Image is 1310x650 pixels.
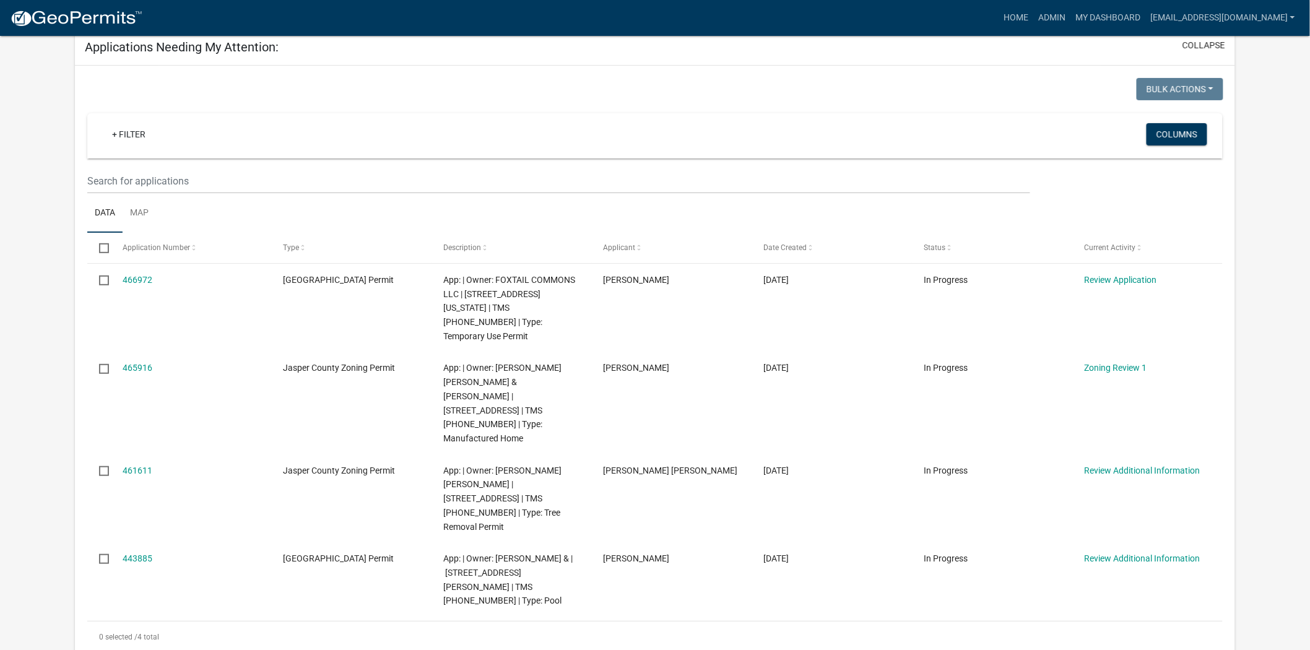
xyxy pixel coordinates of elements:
a: Data [87,194,123,233]
a: 465916 [123,363,152,373]
span: Status [924,243,945,252]
datatable-header-cell: Status [912,233,1072,262]
span: App: | Owner: NAJERA JOEL ORTEGA & SARAHI | 721 Oak park rd | TMS 046-00-06-178 | Type: Manufactu... [443,363,562,443]
a: + Filter [102,123,155,145]
span: 08/09/2025 [764,466,789,475]
span: Preston Parfitt [604,275,670,285]
span: 07/01/2025 [764,553,789,563]
span: Jasper County Zoning Permit [283,466,395,475]
span: Current Activity [1084,243,1135,252]
a: Map [123,194,156,233]
span: App: | Owner: FOXTAIL COMMONS LLC | 6 Leatherback Lane Ridgeland South Carolina | TMS 081-00-03-0... [443,275,575,341]
a: Review Additional Information [1084,466,1200,475]
span: Jasper County Zoning Permit [283,363,395,373]
span: Type [283,243,299,252]
a: 443885 [123,553,152,563]
datatable-header-cell: Application Number [111,233,271,262]
span: In Progress [924,275,968,285]
a: Review Additional Information [1084,553,1200,563]
datatable-header-cell: Description [432,233,592,262]
span: Date Created [764,243,807,252]
button: Bulk Actions [1137,78,1223,100]
span: Applicant [604,243,636,252]
span: 08/20/2025 [764,275,789,285]
span: In Progress [924,466,968,475]
span: Application Number [123,243,190,252]
datatable-header-cell: Applicant [592,233,752,262]
a: My Dashboard [1070,6,1145,30]
datatable-header-cell: Date Created [752,233,912,262]
h5: Applications Needing My Attention: [85,40,279,54]
span: 08/19/2025 [764,363,789,373]
a: [EMAIL_ADDRESS][DOMAIN_NAME] [1145,6,1300,30]
datatable-header-cell: Select [87,233,111,262]
a: Review Application [1084,275,1156,285]
span: App: | Owner: RIVAS JUAN JOSE PENA | 2105 calf pen bay rd | TMS 020-00-03-086 | Type: Tree Remova... [443,466,562,532]
span: In Progress [924,363,968,373]
input: Search for applications [87,168,1031,194]
span: Chuck Livecchi [604,553,670,563]
span: JUAN JOSE PENA RIVAS [604,466,738,475]
a: Home [999,6,1033,30]
datatable-header-cell: Current Activity [1072,233,1233,262]
a: Admin [1033,6,1070,30]
span: App: | Owner: COOLER ROBERT & | 2711 Knowles Island Road | TMS 094-08-00-001 | Type: Pool [443,553,573,605]
button: Columns [1147,123,1207,145]
a: 461611 [123,466,152,475]
span: Description [443,243,481,252]
span: Jasper County Building Permit [283,275,394,285]
span: Jasper County Building Permit [283,553,394,563]
a: 466972 [123,275,152,285]
datatable-header-cell: Type [271,233,432,262]
a: Zoning Review 1 [1084,363,1147,373]
span: sarahi [604,363,670,373]
span: 0 selected / [99,633,137,641]
button: collapse [1182,39,1225,52]
span: In Progress [924,553,968,563]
